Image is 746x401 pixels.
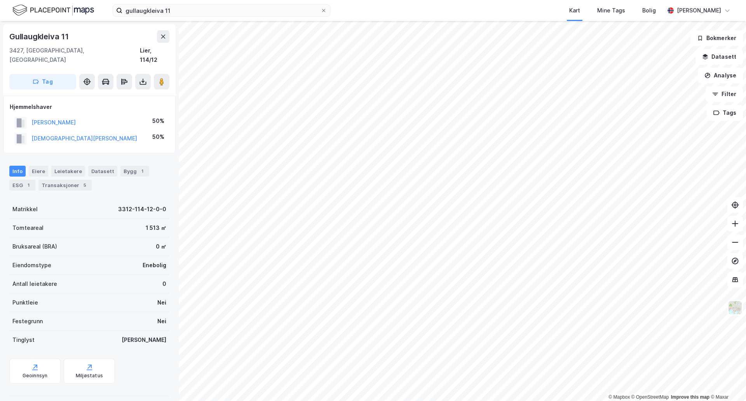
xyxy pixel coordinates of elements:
div: Festegrunn [12,317,43,326]
div: Lier, 114/12 [140,46,169,65]
button: Analyse [698,68,743,83]
div: 50% [152,132,164,142]
a: Mapbox [608,394,630,400]
div: Eiere [29,166,48,177]
div: Geoinnsyn [23,373,48,379]
button: Bokmerker [690,30,743,46]
div: Antall leietakere [12,279,57,289]
div: Kart [569,6,580,15]
div: 1 [24,181,32,189]
div: Matrikkel [12,205,38,214]
div: Info [9,166,26,177]
div: Hjemmelshaver [10,102,169,112]
div: 0 ㎡ [156,242,166,251]
div: Leietakere [51,166,85,177]
a: Improve this map [671,394,709,400]
div: 0 [162,279,166,289]
div: [PERSON_NAME] [677,6,721,15]
button: Tags [707,105,743,121]
div: Transaksjoner [38,180,92,191]
div: Punktleie [12,298,38,307]
div: Bruksareal (BRA) [12,242,57,251]
img: logo.f888ab2527a4732fd821a326f86c7f29.svg [12,4,94,17]
button: Tag [9,74,76,89]
div: 1 [138,167,146,175]
div: [PERSON_NAME] [122,335,166,345]
div: 3427, [GEOGRAPHIC_DATA], [GEOGRAPHIC_DATA] [9,46,140,65]
div: Datasett [88,166,117,177]
div: Bolig [642,6,656,15]
div: Miljøstatus [76,373,103,379]
div: Gullaugkleiva 11 [9,30,70,43]
div: Nei [157,298,166,307]
div: Bygg [120,166,149,177]
div: Eiendomstype [12,261,51,270]
button: Filter [706,86,743,102]
div: Nei [157,317,166,326]
a: OpenStreetMap [631,394,669,400]
img: Z [728,300,743,315]
div: Mine Tags [597,6,625,15]
div: ESG [9,180,35,191]
div: 5 [81,181,89,189]
div: Tomteareal [12,223,44,233]
button: Datasett [695,49,743,65]
input: Søk på adresse, matrikkel, gårdeiere, leietakere eller personer [122,5,321,16]
div: 3312-114-12-0-0 [118,205,166,214]
div: 1 513 ㎡ [146,223,166,233]
div: 50% [152,116,164,126]
iframe: Chat Widget [707,364,746,401]
div: Kontrollprogram for chat [707,364,746,401]
div: Tinglyst [12,335,35,345]
div: Enebolig [143,261,166,270]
